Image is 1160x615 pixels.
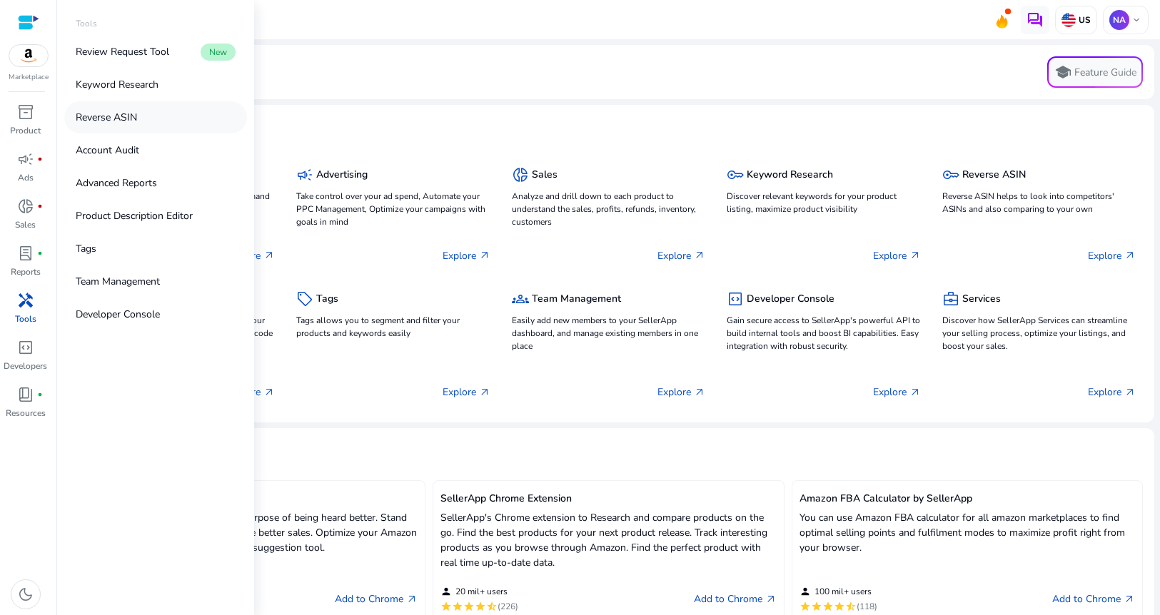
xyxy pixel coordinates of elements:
[873,385,921,400] p: Explore
[76,208,193,223] p: Product Description Editor
[76,307,160,322] p: Developer Console
[857,601,877,612] span: (118)
[694,250,705,261] span: arrow_outward
[962,293,1001,305] h5: Services
[17,198,34,215] span: donut_small
[37,203,43,209] span: fiber_manual_record
[76,274,160,289] p: Team Management
[1124,387,1136,398] span: arrow_outward
[694,591,777,608] a: Add to Chromearrow_outward
[316,169,368,181] h5: Advertising
[727,190,920,215] p: Discover relevant keywords for your product listing, maximize product visibility
[1124,250,1136,261] span: arrow_outward
[512,290,529,307] span: groups
[942,290,959,307] span: business_center
[1109,10,1129,30] p: NA
[440,601,452,612] mat-icon: star
[657,385,705,400] p: Explore
[455,586,508,597] span: 20 mil+ users
[18,171,34,184] p: Ads
[76,143,139,158] p: Account Audit
[800,601,811,612] mat-icon: star
[942,314,1136,352] p: Discover how SellerApp Services can streamline your selling process, optimize your listings, and ...
[15,312,36,325] p: Tools
[17,339,34,356] span: code_blocks
[296,190,490,228] p: Take control over your ad spend, Automate your PPC Management, Optimize your campaigns with goals...
[17,245,34,262] span: lab_profile
[443,385,490,400] p: Explore
[76,241,96,256] p: Tags
[296,290,313,307] span: sell
[1074,66,1136,80] p: Feature Guide
[37,156,43,162] span: fiber_manual_record
[440,586,452,597] mat-icon: person
[694,387,705,398] span: arrow_outward
[942,166,959,183] span: key
[1052,591,1135,608] a: Add to Chromearrow_outward
[296,166,313,183] span: campaign
[6,407,46,420] p: Resources
[76,17,97,30] p: Tools
[747,169,833,181] h5: Keyword Research
[822,601,834,612] mat-icon: star
[4,360,47,372] p: Developers
[942,190,1136,215] p: Reverse ASIN helps to look into competitors' ASINs and also comparing to your own
[1054,63,1071,81] span: school
[440,493,776,505] h5: SellerApp Chrome Extension
[532,169,558,181] h5: Sales
[440,510,776,570] p: SellerApp's Chrome extension to Research and compare products on the go. Find the best products f...
[335,591,418,608] a: Add to Chromearrow_outward
[9,72,49,83] p: Marketplace
[76,77,158,92] p: Keyword Research
[727,290,744,307] span: code_blocks
[76,44,169,59] p: Review Request Tool
[512,314,705,352] p: Easily add new members to your SellerApp dashboard, and manage existing members in one place
[532,293,621,305] h5: Team Management
[727,314,920,352] p: Gain secure access to SellerApp's powerful API to build internal tools and boost BI capabilities....
[17,151,34,168] span: campaign
[1061,13,1076,27] img: us.svg
[76,176,157,190] p: Advanced Reports
[747,293,834,305] h5: Developer Console
[814,586,872,597] span: 100 mil+ users
[909,387,921,398] span: arrow_outward
[1088,385,1136,400] p: Explore
[263,387,275,398] span: arrow_outward
[727,166,744,183] span: key
[1124,594,1135,605] span: arrow_outward
[800,510,1135,555] p: You can use Amazon FBA calculator for all amazon marketplaces to find optimal selling points and ...
[962,169,1026,181] h5: Reverse ASIN
[37,392,43,397] span: fiber_manual_record
[498,601,518,612] span: (226)
[1047,56,1143,88] button: schoolFeature Guide
[1131,14,1142,26] span: keyboard_arrow_down
[463,601,475,612] mat-icon: star
[296,314,490,340] p: Tags allows you to segment and filter your products and keywords easily
[909,250,921,261] span: arrow_outward
[37,250,43,256] span: fiber_manual_record
[452,601,463,612] mat-icon: star
[17,103,34,121] span: inventory_2
[1076,14,1091,26] p: US
[263,250,275,261] span: arrow_outward
[873,248,921,263] p: Explore
[845,601,857,612] mat-icon: star_half
[486,601,498,612] mat-icon: star_half
[316,293,338,305] h5: Tags
[811,601,822,612] mat-icon: star
[800,586,811,597] mat-icon: person
[11,265,41,278] p: Reports
[443,248,490,263] p: Explore
[17,292,34,309] span: handyman
[800,493,1135,505] h5: Amazon FBA Calculator by SellerApp
[765,594,777,605] span: arrow_outward
[512,166,529,183] span: donut_small
[406,594,418,605] span: arrow_outward
[201,44,236,61] span: New
[479,387,490,398] span: arrow_outward
[76,110,137,125] p: Reverse ASIN
[479,250,490,261] span: arrow_outward
[17,386,34,403] span: book_4
[1088,248,1136,263] p: Explore
[17,586,34,603] span: dark_mode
